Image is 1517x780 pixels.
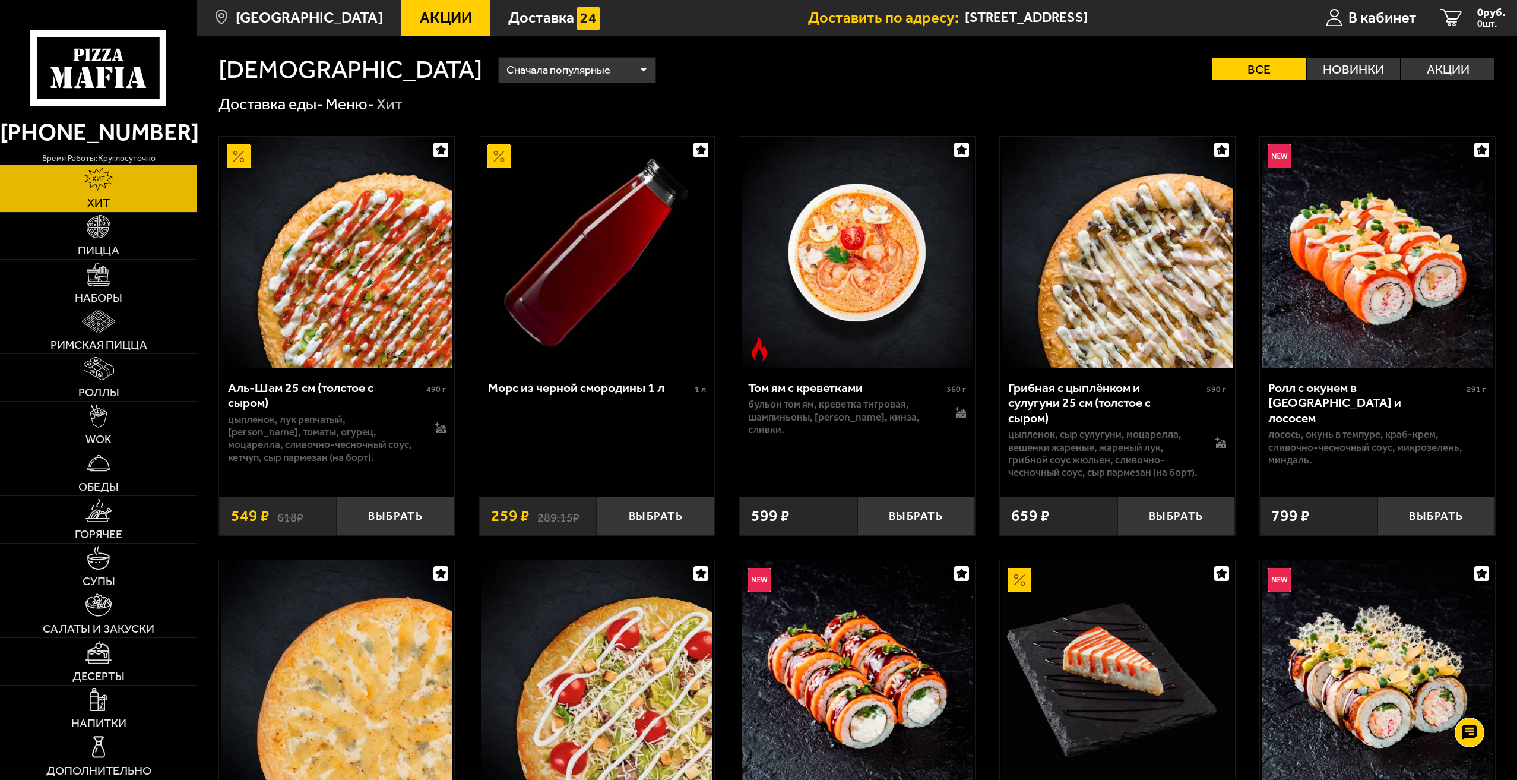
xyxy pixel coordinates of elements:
input: Ваш адрес доставки [965,7,1268,29]
span: WOK [85,434,112,446]
span: Десерты [72,671,125,683]
span: 799 ₽ [1271,508,1310,524]
span: 0 шт. [1477,19,1505,29]
button: Выбрать [597,497,714,535]
p: цыпленок, лук репчатый, [PERSON_NAME], томаты, огурец, моцарелла, сливочно-чесночный соус, кетчуп... [228,413,419,464]
span: Хит [87,197,110,209]
a: Грибная с цыплёнком и сулугуни 25 см (толстое с сыром) [1000,137,1235,368]
a: Доставка еды- [218,94,324,113]
span: 659 ₽ [1011,508,1050,524]
span: Римская пицца [50,339,147,351]
label: Все [1212,58,1306,80]
a: НовинкаРолл с окунем в темпуре и лососем [1260,137,1495,368]
span: Наборы [75,292,122,304]
span: Напитки [71,718,126,730]
img: Том ям с креветками [742,137,973,368]
span: Роллы [78,387,119,399]
div: Хит [376,94,403,115]
span: Доставить по адресу: [808,10,965,26]
span: Пицца [78,245,119,257]
span: 360 г [946,384,966,394]
img: Аль-Шам 25 см (толстое с сыром) [221,137,452,368]
button: Выбрать [337,497,454,535]
label: Новинки [1307,58,1400,80]
img: 15daf4d41897b9f0e9f617042186c801.svg [577,7,600,30]
span: Акции [420,10,472,26]
p: бульон том ям, креветка тигровая, шампиньоны, [PERSON_NAME], кинза, сливки. [748,398,939,436]
div: Том ям с креветками [748,380,943,396]
s: 289.15 ₽ [537,508,579,524]
span: 291 г [1467,384,1486,394]
label: Акции [1401,58,1494,80]
img: Новинка [1268,568,1291,592]
div: Аль-Шам 25 см (толстое с сыром) [228,380,423,410]
span: 599 ₽ [751,508,790,524]
span: В кабинет [1348,10,1417,26]
span: 490 г [426,384,446,394]
span: Дополнительно [46,765,151,777]
div: Грибная с цыплёнком и сулугуни 25 см (толстое с сыром) [1008,380,1204,426]
p: лосось, окунь в темпуре, краб-крем, сливочно-чесночный соус, микрозелень, миндаль. [1268,428,1486,466]
img: Акционный [487,144,511,168]
s: 618 ₽ [277,508,303,524]
img: Ролл с окунем в темпуре и лососем [1262,137,1493,368]
span: Горячее [75,529,122,541]
img: Грибная с цыплёнком и сулугуни 25 см (толстое с сыром) [1002,137,1233,368]
img: Новинка [1268,144,1291,168]
img: Новинка [748,568,771,592]
span: [GEOGRAPHIC_DATA] [236,10,383,26]
span: 0 руб. [1477,7,1505,18]
button: Выбрать [857,497,975,535]
span: 259 ₽ [491,508,530,524]
img: Акционный [1008,568,1031,592]
div: Ролл с окунем в [GEOGRAPHIC_DATA] и лососем [1268,380,1464,426]
a: Меню- [325,94,375,113]
span: Сначала популярные [506,55,610,86]
p: цыпленок, сыр сулугуни, моцарелла, вешенки жареные, жареный лук, грибной соус Жюльен, сливочно-че... [1008,428,1199,479]
span: Обеды [78,481,119,493]
button: Выбрать [1117,497,1235,535]
img: Акционный [227,144,251,168]
span: Салаты и закуски [43,623,154,635]
img: Морс из черной смородины 1 л [481,137,712,368]
span: Супы [83,576,115,588]
div: Морс из черной смородины 1 л [488,380,692,396]
span: 1 л [695,384,706,394]
h1: [DEMOGRAPHIC_DATA] [218,57,482,83]
a: АкционныйАль-Шам 25 см (толстое с сыром) [219,137,454,368]
img: Острое блюдо [748,337,771,361]
a: Острое блюдоТом ям с креветками [739,137,974,368]
a: АкционныйМорс из черной смородины 1 л [479,137,714,368]
span: Доставка [508,10,574,26]
span: 590 г [1206,384,1226,394]
span: 549 ₽ [231,508,270,524]
button: Выбрать [1377,497,1495,535]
